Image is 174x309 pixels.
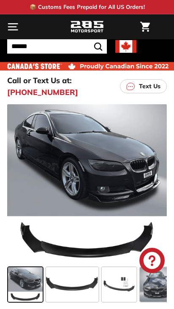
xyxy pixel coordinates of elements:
a: Text Us [120,79,167,93]
p: Call or Text Us at: [7,75,72,86]
p: 📦 Customs Fees Prepaid for All US Orders! [30,3,145,11]
a: Cart [136,15,154,39]
inbox-online-store-chat: Shopify online store chat [137,248,167,275]
img: Logo_285_Motorsport_areodynamics_components [70,20,104,34]
p: Text Us [139,82,160,91]
a: [PHONE_NUMBER] [7,87,78,98]
input: Search [7,39,107,54]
